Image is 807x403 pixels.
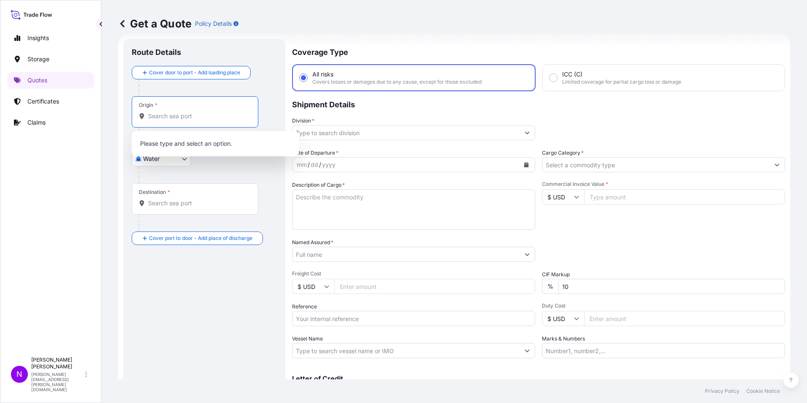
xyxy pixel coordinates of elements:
span: All risks [312,70,333,79]
span: Covers losses or damages due to any cause, except for those excluded [312,79,482,85]
input: Origin [148,112,248,120]
span: ICC (C) [562,70,582,79]
p: [PERSON_NAME] [PERSON_NAME] [31,357,84,370]
span: Water [143,155,160,163]
input: Destination [148,199,248,207]
span: Freight Cost [292,270,535,277]
label: Reference [292,302,317,311]
input: Type amount [584,189,785,204]
span: N [16,370,22,378]
p: Storage [27,55,49,63]
p: Coverage Type [292,39,785,64]
p: Shipment Details [292,91,785,117]
label: Vessel Name [292,335,323,343]
label: Cargo Category [542,149,584,157]
input: Select a commodity type [542,157,769,172]
div: year, [321,160,336,170]
p: Insights [27,34,49,42]
span: Limited coverage for partial cargo loss or damage [562,79,681,85]
span: Date of Departure [292,149,339,157]
p: Please type and select an option. [135,134,295,153]
button: Show suggestions [520,343,535,358]
div: % [542,279,558,294]
input: Your internal reference [292,311,535,326]
input: Enter percentage [558,279,785,294]
div: / [319,160,321,170]
label: Marks & Numbers [542,335,585,343]
p: Claims [27,118,46,127]
button: Show suggestions [520,125,535,140]
label: Named Assured [292,238,333,247]
span: Cover port to door - Add place of discharge [149,234,252,242]
p: Quotes [27,76,47,84]
div: / [308,160,310,170]
input: Number1, number2,... [542,343,785,358]
span: Cover door to port - Add loading place [149,68,240,77]
button: Calendar [520,158,533,172]
label: Description of Cargo [292,181,345,189]
button: Show suggestions [520,247,535,262]
button: Show suggestions [769,157,785,172]
p: Policy Details [195,19,232,28]
input: Enter amount [334,279,535,294]
p: Cookie Notice [746,388,780,395]
p: Certificates [27,97,59,106]
input: Type to search vessel name or IMO [292,343,520,358]
input: Enter amount [584,311,785,326]
input: Full name [292,247,520,262]
p: Letter of Credit [292,375,785,382]
div: Show suggestions [132,131,299,156]
button: Select transport [132,151,191,166]
p: Privacy Policy [705,388,739,395]
label: Division [292,117,314,125]
div: month, [296,160,308,170]
p: [PERSON_NAME][EMAIL_ADDRESS][PERSON_NAME][DOMAIN_NAME] [31,372,84,392]
input: Type to search division [292,125,520,140]
div: Destination [139,189,170,196]
p: Route Details [132,47,181,57]
div: Origin [139,102,157,109]
span: Commercial Invoice Value [542,181,785,188]
span: Duty Cost [542,302,785,309]
label: CIF Markup [542,270,570,279]
p: Get a Quote [118,17,192,30]
div: day, [310,160,319,170]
